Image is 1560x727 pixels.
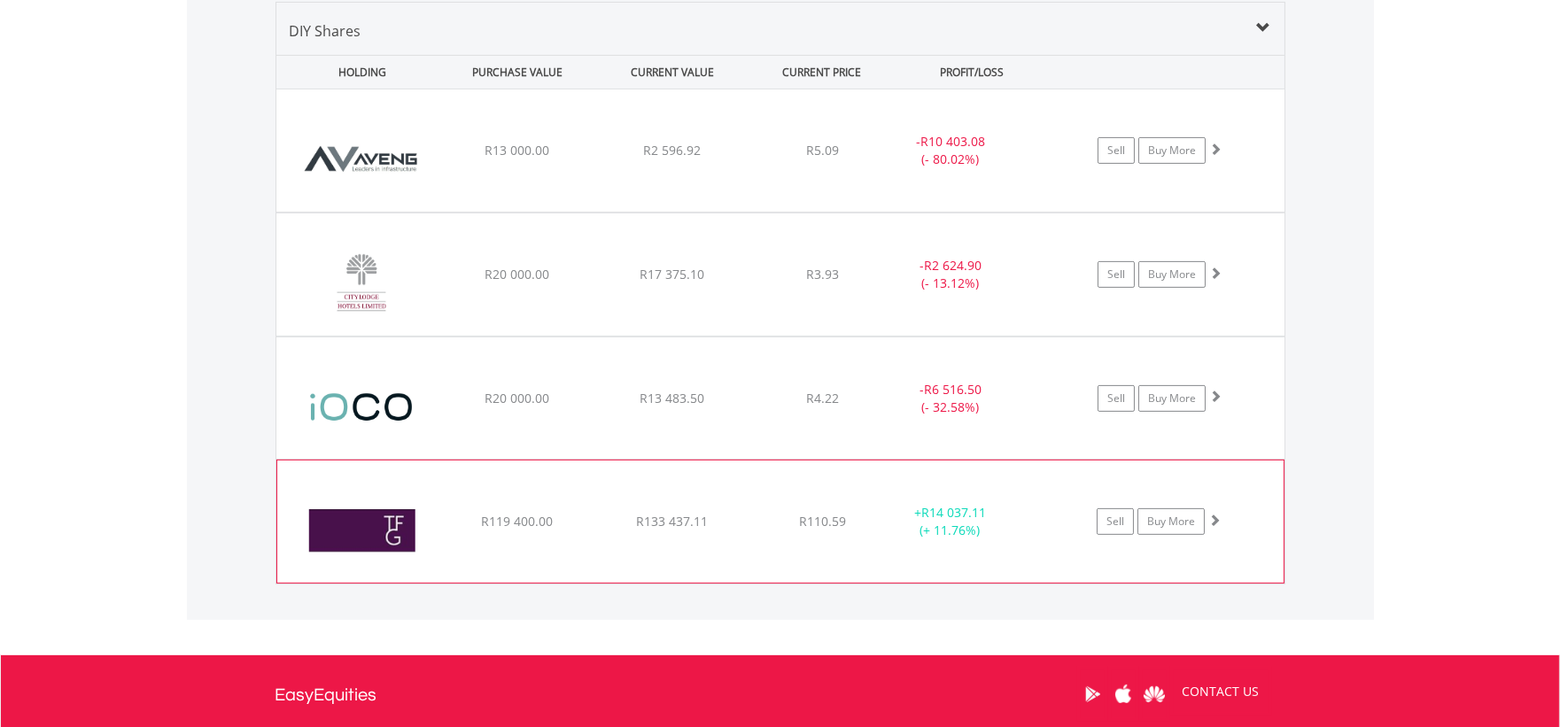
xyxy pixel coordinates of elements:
[1138,137,1206,164] a: Buy More
[285,112,438,207] img: EQU.ZA.AEG.png
[920,133,985,150] span: R10 403.08
[1098,261,1135,288] a: Sell
[1138,261,1206,288] a: Buy More
[884,381,1018,416] div: - (- 32.58%)
[1137,508,1205,535] a: Buy More
[286,483,439,578] img: EQU.ZA.TFG.png
[924,257,982,274] span: R2 624.90
[1098,137,1135,164] a: Sell
[290,21,361,41] span: DIY Shares
[884,133,1018,168] div: - (- 80.02%)
[799,513,846,530] span: R110.59
[924,381,982,398] span: R6 516.50
[285,236,438,331] img: EQU.ZA.CLH.png
[806,266,839,282] span: R3.93
[277,56,439,89] div: HOLDING
[481,513,553,530] span: R119 400.00
[285,360,438,454] img: EQU.ZA.IOC.png
[485,142,549,159] span: R13 000.00
[640,266,704,282] span: R17 375.10
[442,56,594,89] div: PURCHASE VALUE
[884,257,1018,292] div: - (- 13.12%)
[1077,667,1108,722] a: Google Play
[1139,667,1170,722] a: Huawei
[640,390,704,406] span: R13 483.50
[485,390,549,406] span: R20 000.00
[806,390,839,406] span: R4.22
[643,142,701,159] span: R2 596.92
[883,504,1016,539] div: + (+ 11.76%)
[1097,508,1134,535] a: Sell
[485,266,549,282] span: R20 000.00
[921,504,986,521] span: R14 037.11
[751,56,892,89] div: CURRENT PRICE
[597,56,749,89] div: CURRENT VALUE
[1108,667,1139,722] a: Apple
[806,142,839,159] span: R5.09
[1098,385,1135,412] a: Sell
[896,56,1048,89] div: PROFIT/LOSS
[636,513,708,530] span: R133 437.11
[1138,385,1206,412] a: Buy More
[1170,667,1272,716] a: CONTACT US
